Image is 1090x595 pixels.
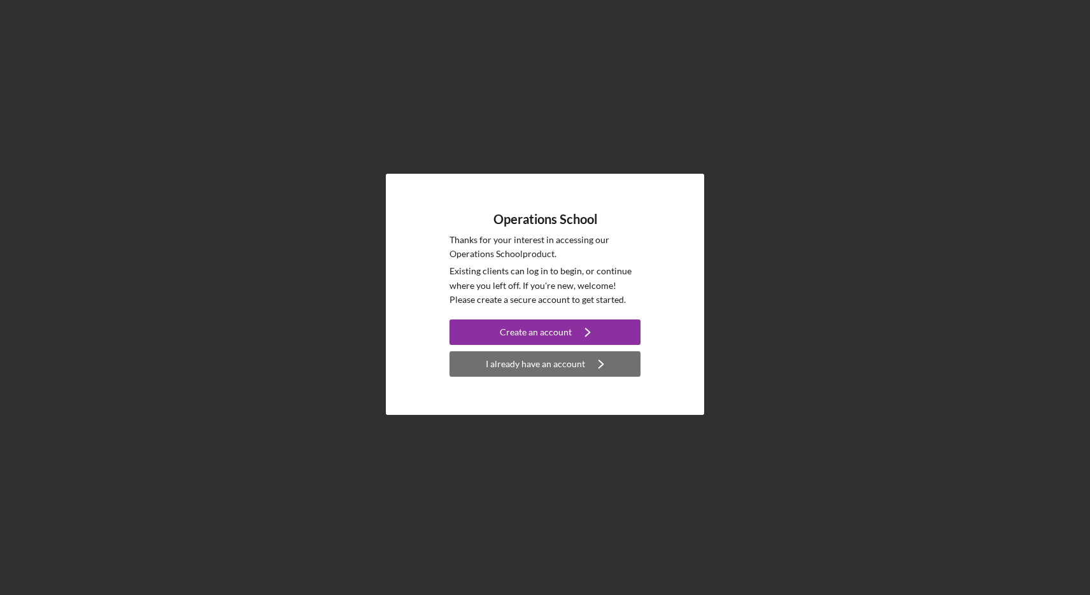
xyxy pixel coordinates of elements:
button: Create an account [449,319,641,345]
a: Create an account [449,319,641,348]
p: Existing clients can log in to begin, or continue where you left off. If you're new, welcome! Ple... [449,264,641,307]
h4: Operations School [493,212,597,227]
button: I already have an account [449,351,641,377]
div: Create an account [500,319,572,345]
p: Thanks for your interest in accessing our Operations School product. [449,233,641,262]
div: I already have an account [486,351,585,377]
